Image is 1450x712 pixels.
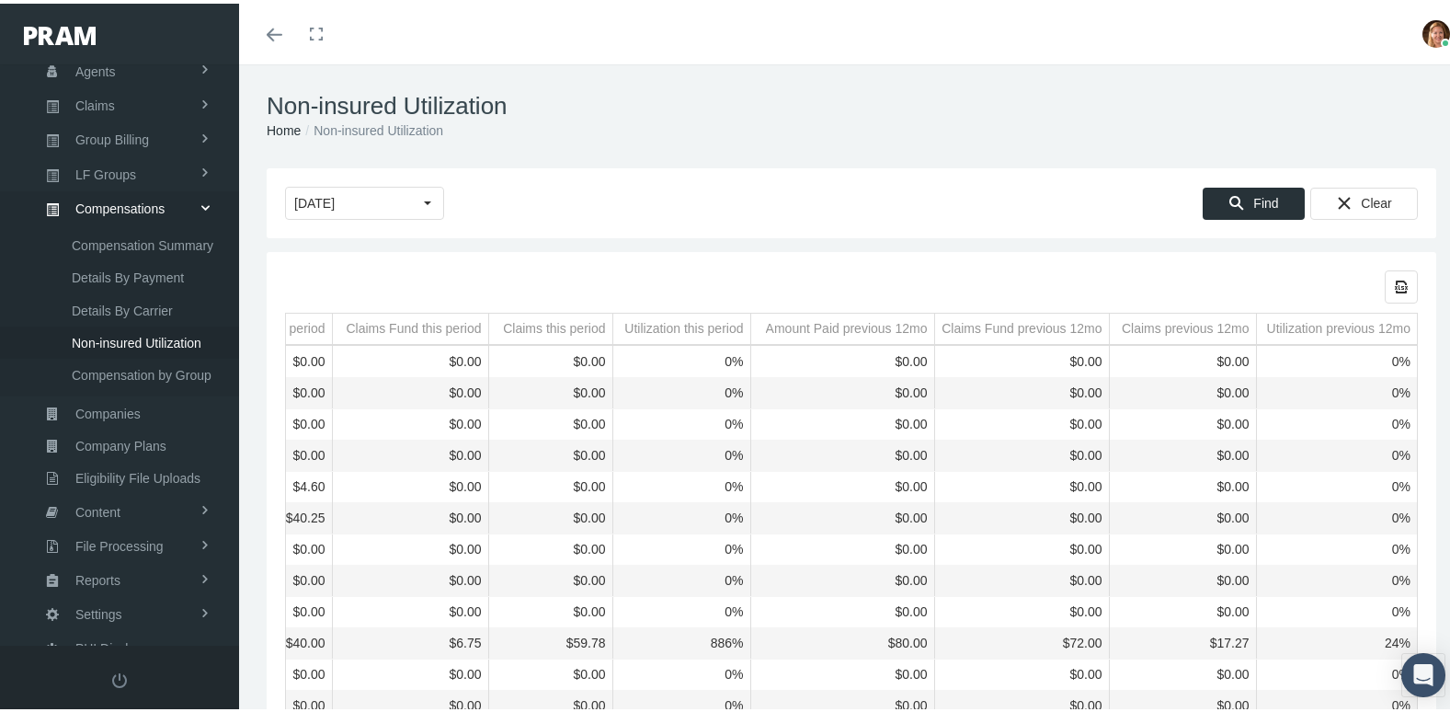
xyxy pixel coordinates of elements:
[72,258,184,290] span: Details By Payment
[339,475,482,492] div: $0.00
[339,350,482,367] div: $0.00
[942,316,1102,334] div: Claims Fund previous 12mo
[183,694,325,711] div: $0.00
[339,694,482,711] div: $0.00
[1116,537,1250,555] div: $0.00
[1256,343,1417,374] td: 0%
[1422,17,1450,44] img: S_Profile_Picture_3.jpg
[183,568,325,586] div: $0.00
[758,381,928,398] div: $0.00
[942,475,1102,492] div: $0.00
[496,412,606,430] div: $0.00
[1116,662,1250,680] div: $0.00
[1116,350,1250,367] div: $0.00
[758,694,928,711] div: $0.00
[339,412,482,430] div: $0.00
[1256,374,1417,406] td: 0%
[612,531,750,562] td: 0%
[1256,437,1417,468] td: 0%
[612,406,750,437] td: 0%
[75,189,165,221] span: Compensations
[1256,406,1417,437] td: 0%
[339,537,482,555] div: $0.00
[942,537,1102,555] div: $0.00
[1256,531,1417,562] td: 0%
[75,595,122,626] span: Settings
[1116,381,1250,398] div: $0.00
[1256,625,1417,656] td: 24%
[183,381,325,398] div: $0.00
[1116,631,1250,649] div: $17.27
[267,88,1436,117] h1: Non-insured Utilization
[412,184,443,215] div: Select
[612,593,750,625] td: 0%
[24,23,96,41] img: PRAM_20_x_78.png
[503,316,605,334] div: Claims this period
[1256,500,1417,531] td: 0%
[346,316,481,334] div: Claims Fund this period
[1116,475,1250,492] div: $0.00
[1256,310,1417,341] td: Column Utilization previous 12mo
[496,475,606,492] div: $0.00
[612,343,750,374] td: 0%
[942,600,1102,617] div: $0.00
[612,500,750,531] td: 0%
[183,443,325,461] div: $0.00
[183,537,325,555] div: $0.00
[339,381,482,398] div: $0.00
[942,694,1102,711] div: $0.00
[758,600,928,617] div: $0.00
[612,625,750,656] td: 886%
[612,437,750,468] td: 0%
[750,310,934,341] td: Column Amount Paid previous 12mo
[75,527,164,558] span: File Processing
[1116,506,1250,523] div: $0.00
[488,310,612,341] td: Column Claims this period
[1116,568,1250,586] div: $0.00
[496,600,606,617] div: $0.00
[75,493,120,524] span: Content
[267,120,301,134] a: Home
[758,662,928,680] div: $0.00
[72,226,213,258] span: Compensation Summary
[183,600,325,617] div: $0.00
[1116,600,1250,617] div: $0.00
[1109,310,1256,341] td: Column Claims previous 12mo
[183,475,325,492] div: $4.60
[72,356,211,387] span: Compensation by Group
[183,506,325,523] div: $40.25
[1116,694,1250,711] div: $0.00
[75,52,116,84] span: Agents
[75,427,166,458] span: Company Plans
[612,656,750,687] td: 0%
[612,468,750,500] td: 0%
[1256,593,1417,625] td: 0%
[496,381,606,398] div: $0.00
[496,506,606,523] div: $0.00
[75,155,136,187] span: LF Groups
[75,395,141,426] span: Companies
[75,86,115,118] span: Claims
[332,310,488,341] td: Column Claims Fund this period
[758,631,928,649] div: $80.00
[339,506,482,523] div: $0.00
[285,267,1418,300] div: Data grid toolbar
[496,537,606,555] div: $0.00
[496,694,606,711] div: $0.00
[942,350,1102,367] div: $0.00
[1203,184,1305,216] div: Find
[339,443,482,461] div: $0.00
[339,631,482,649] div: $6.75
[758,506,928,523] div: $0.00
[1401,649,1445,694] div: Open Intercom Messenger
[758,568,928,586] div: $0.00
[766,316,928,334] div: Amount Paid previous 12mo
[934,310,1109,341] td: Column Claims Fund previous 12mo
[942,631,1102,649] div: $72.00
[339,600,482,617] div: $0.00
[942,412,1102,430] div: $0.00
[1385,267,1418,300] div: Export all data to Excel
[496,568,606,586] div: $0.00
[758,443,928,461] div: $0.00
[758,412,928,430] div: $0.00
